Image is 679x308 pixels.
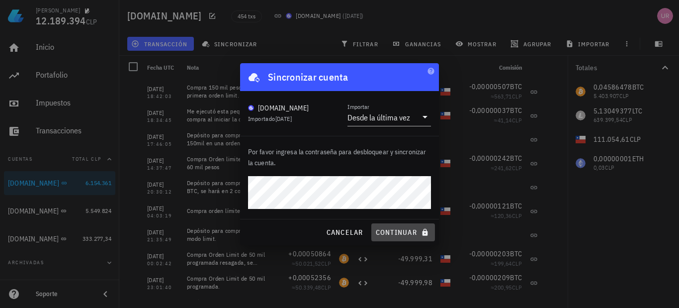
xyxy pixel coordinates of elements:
[326,228,363,237] span: cancelar
[268,69,348,85] div: Sincronizar cuenta
[248,146,431,168] p: Por favor ingresa la contraseña para desbloquear y sincronizar la cuenta.
[375,228,431,237] span: continuar
[258,103,309,113] div: [DOMAIN_NAME]
[347,103,369,110] label: Importar
[347,109,431,126] div: ImportarDesde la última vez
[322,223,367,241] button: cancelar
[371,223,435,241] button: continuar
[248,105,254,111] img: BudaPuntoCom
[248,115,292,122] span: Importado
[347,112,410,122] div: Desde la última vez
[275,115,292,122] span: [DATE]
